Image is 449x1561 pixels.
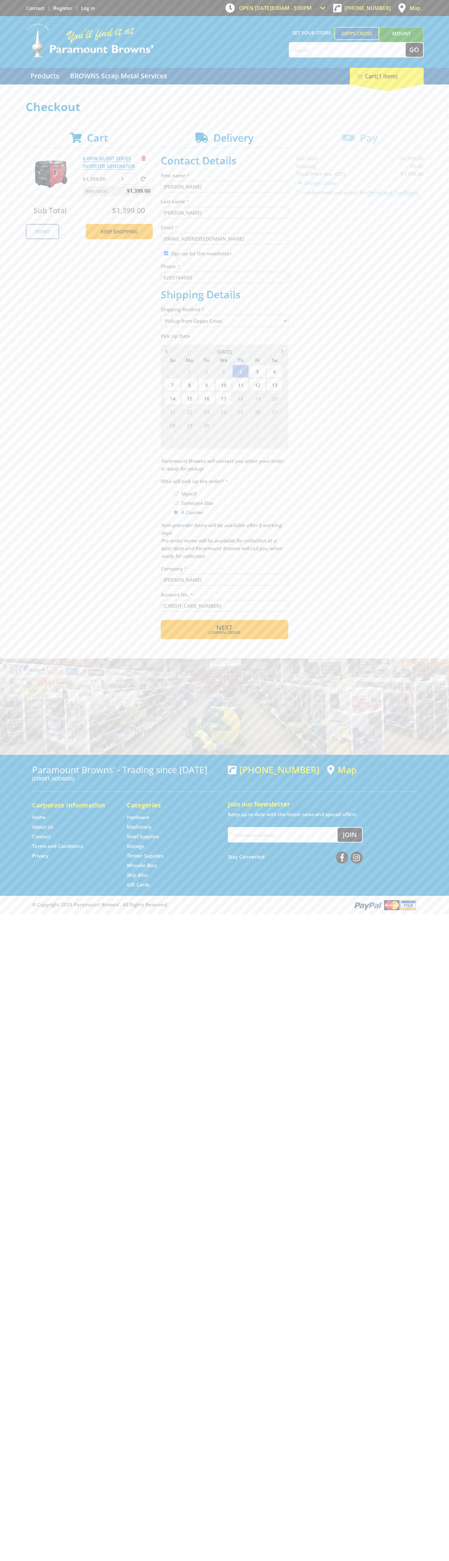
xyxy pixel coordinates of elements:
a: Go to the Contact page [32,833,50,840]
a: Go to the Gift Cards page [127,881,150,888]
p: $1,399.00 [83,175,117,183]
a: Go to the Storage page [127,843,144,850]
span: Su [164,356,181,364]
button: Join [338,828,362,842]
span: 26 [249,405,266,418]
img: Paramount Browns' [26,22,154,58]
input: Please select who will pick up the order. [174,501,178,505]
p: Item total: [83,186,153,196]
img: 6.0KW SILENT SERIES INVERTER GENERATOR [32,154,70,193]
input: Please enter your first name. [161,181,288,192]
span: 30 [198,419,215,432]
span: 8:00am - 5:00pm [271,4,312,12]
a: Mount [PERSON_NAME] [379,27,424,51]
a: Go to the Skip Bins page [127,872,148,878]
p: Keep up to date with the latest news and special offers. [228,810,417,818]
button: Go [406,43,423,57]
span: 11 [266,432,283,445]
span: 8 [215,432,232,445]
input: Please enter your telephone number. [161,272,288,283]
span: 7 [164,378,181,391]
input: Search [289,43,406,57]
a: Go to the Steel Supplies page [127,833,159,840]
span: 3 [215,365,232,378]
span: 6 [181,432,198,445]
span: Confirm order [175,631,274,635]
h2: Contact Details [161,154,288,167]
span: Tu [198,356,215,364]
span: 1 [215,419,232,432]
span: 10 [249,432,266,445]
label: Myself [179,488,199,499]
span: 25 [232,405,249,418]
a: Go to the Timber Supplies page [127,852,163,859]
span: 19 [249,392,266,405]
label: Account No. [161,591,288,598]
span: 7 [198,432,215,445]
a: Go to the Hardware page [127,814,150,821]
button: Next Confirm order [161,620,288,639]
em: Non-preorder items will be available after 5 working days Pre-order items will be available for c... [161,522,282,559]
h5: Join our Newsletter [228,800,417,809]
a: View a map of Gepps Cross location [327,764,357,775]
label: Who will pick up the order? [161,477,288,485]
a: Go to the Home page [32,814,46,821]
label: Someone Else [179,498,216,508]
span: Sa [266,356,283,364]
span: 14 [164,392,181,405]
span: 24 [215,405,232,418]
img: PayPal, Mastercard, Visa accepted [353,899,417,911]
span: 20 [266,392,283,405]
span: $1,399.00 [112,205,145,216]
span: $1,399.00 [127,186,150,196]
span: 13 [266,378,283,391]
span: Cart [87,131,108,145]
span: 10 [215,378,232,391]
a: Keep Shopping [86,224,153,239]
span: 4 [232,365,249,378]
span: 18 [232,392,249,405]
a: 6.0KW SILENT SERIES INVERTER GENERATOR [83,155,135,170]
a: Go to the BROWNS Scrap Metal Services page [65,68,172,84]
h1: Checkout [26,101,424,113]
span: Set your store [289,27,335,39]
span: We [215,356,232,364]
span: Th [232,356,249,364]
span: 9 [198,378,215,391]
h2: Shipping Details [161,288,288,301]
input: Please select who will pick up the order. [174,510,178,514]
label: Last name [161,198,288,205]
div: [PHONE_NUMBER] [228,764,319,775]
span: 29 [181,419,198,432]
h5: Categories [127,801,209,810]
select: Please select a shipping method. [161,315,288,327]
label: Sign up for the newsletter [171,250,231,257]
span: 9 [232,432,249,445]
span: Mo [181,356,198,364]
span: 21 [164,405,181,418]
span: 2 [232,419,249,432]
label: First name [161,172,288,179]
span: 17 [215,392,232,405]
span: 5 [164,432,181,445]
input: Please enter your last name. [161,207,288,218]
label: A Courier [179,507,205,518]
span: 4 [266,419,283,432]
label: Company [161,565,288,572]
span: 27 [266,405,283,418]
span: Delivery [213,131,254,145]
span: 1 [181,365,198,378]
a: Go to the Terms and Conditions page [32,843,83,850]
a: Go to the About Us page [32,824,53,830]
span: 11 [232,378,249,391]
a: Print [26,224,59,239]
a: Go to the Machinery page [127,824,151,830]
a: Go to the Products page [26,68,64,84]
em: Paramount Browns will contact you when your order is ready for pickup [161,458,283,472]
a: Remove from cart [142,155,146,162]
input: Please enter your account number. [161,600,288,612]
a: Go to the registration page [53,5,72,11]
span: (1 item) [376,72,398,80]
p: [STREET_ADDRESS] [32,775,221,782]
a: Go to the Wheelie Bins page [127,862,157,869]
